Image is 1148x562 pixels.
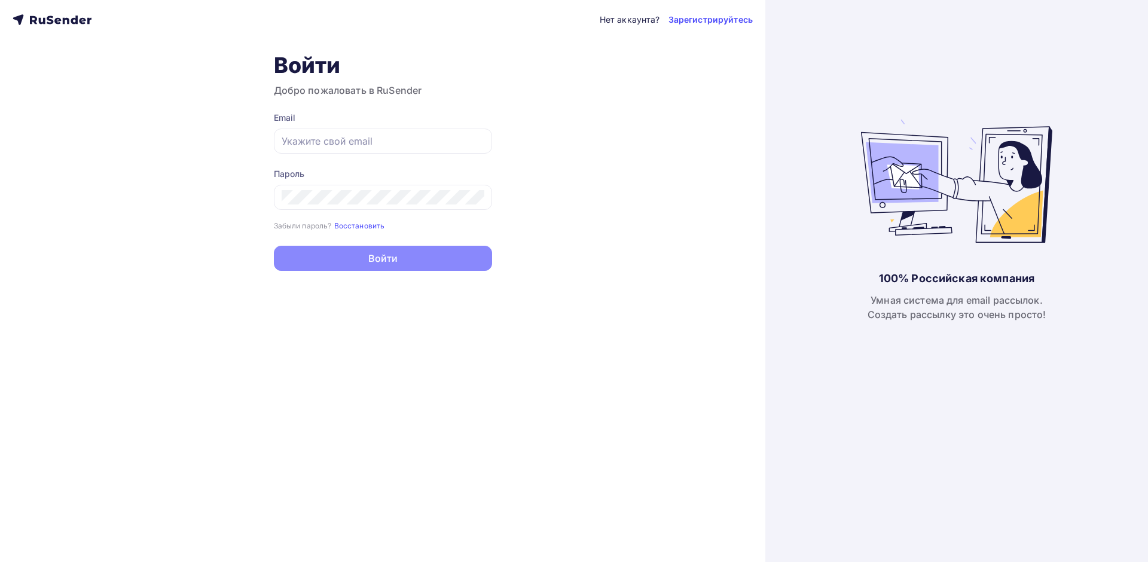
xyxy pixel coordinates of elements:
[274,221,332,230] small: Забыли пароль?
[274,168,492,180] div: Пароль
[274,52,492,78] h1: Войти
[600,14,660,26] div: Нет аккаунта?
[274,246,492,271] button: Войти
[334,220,385,230] a: Восстановить
[868,293,1046,322] div: Умная система для email рассылок. Создать рассылку это очень просто!
[668,14,753,26] a: Зарегистрируйтесь
[334,221,385,230] small: Восстановить
[879,271,1034,286] div: 100% Российская компания
[274,83,492,97] h3: Добро пожаловать в RuSender
[274,112,492,124] div: Email
[282,134,484,148] input: Укажите свой email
